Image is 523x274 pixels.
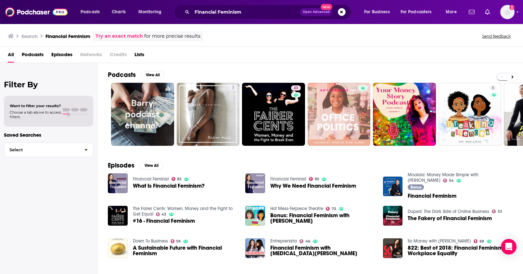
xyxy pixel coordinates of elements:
a: Financial Feminist [133,176,169,182]
span: Financial Feminism with [MEDICAL_DATA][PERSON_NAME] [270,245,375,256]
a: 43 [291,85,301,91]
a: 54 [443,179,454,182]
a: Moolala: Money Made Simple with Bruce Sellery [408,172,478,183]
h2: Episodes [108,161,134,169]
a: What Is Financial Feminism? [133,183,205,189]
span: 46 [305,240,310,243]
img: What Is Financial Feminism? [108,173,128,193]
input: Search podcasts, credits, & more... [192,7,300,17]
span: 5 [492,85,494,92]
span: For Podcasters [401,7,432,17]
img: Financial Feminism with Alli McCartney [245,238,265,258]
span: New [321,4,332,10]
a: Show notifications dropdown [466,6,477,18]
span: A Sustainable Future with Financial Feminism [133,245,238,256]
a: Why We Need Financial Feminism [270,183,356,189]
img: Financial Feminism [383,177,403,196]
span: Choose a tab above to access filters. [10,110,61,119]
span: Select [4,148,79,152]
img: A Sustainable Future with Financial Feminism [108,238,128,258]
button: open menu [441,7,465,17]
span: Charts [112,7,126,17]
p: Saved Searches [4,132,93,138]
span: 43 [294,85,298,92]
button: open menu [396,7,441,17]
a: 46 [300,239,310,243]
a: 82 [172,177,182,181]
div: Search podcasts, credits, & more... [180,5,357,19]
a: The Fakery of Financial Feminism [408,216,492,221]
a: Hot Mess-Terpiece Theatre [270,206,323,211]
a: Podcasts [22,49,44,63]
img: User Profile [500,5,515,19]
h2: Podcasts [108,71,136,79]
button: Open AdvancedNew [300,8,333,16]
img: Why We Need Financial Feminism [245,173,265,193]
a: Financial Feminism [408,193,456,199]
a: Entreprenista [270,238,297,244]
span: Credits [110,49,127,63]
span: Open Advanced [303,10,330,14]
h2: Filter By [4,80,93,89]
a: 5 [489,85,497,91]
span: Networks [80,49,102,63]
span: 82 [177,178,181,181]
span: 82 [315,178,319,181]
button: View All [141,71,164,79]
a: The Fairer Cents: Women, Money and the Fight to Get Equal [133,206,233,217]
a: #16 - Financial Feminism [108,206,128,226]
a: Bonus: Financial Feminism with Tori Dunlap [270,213,375,224]
span: Want to filter your results? [10,104,61,108]
a: Charts [108,7,130,17]
a: All [8,49,14,63]
span: 43 [161,213,166,216]
a: 69 [474,239,484,243]
button: Send feedback [480,33,513,39]
a: 822: Best of 2018: Financial Feminism & Workplace Equality [383,238,403,258]
a: Try an exact match [96,32,143,40]
a: 59 [171,239,181,243]
button: open menu [360,7,398,17]
a: Financial Feminist [270,176,306,182]
span: 73 [332,207,336,210]
button: Show profile menu [500,5,515,19]
span: 54 [449,179,454,182]
a: 82 [309,177,319,181]
img: Podchaser - Follow, Share and Rate Podcasts [5,6,68,18]
a: 822: Best of 2018: Financial Feminism & Workplace Equality [408,245,513,256]
a: Episodes [51,49,72,63]
a: Show notifications dropdown [482,6,492,18]
a: 43 [242,83,305,146]
span: Monitoring [138,7,161,17]
a: So Money with Farnoosh Torabi [408,238,471,244]
span: Logged in as kochristina [500,5,515,19]
img: The Fakery of Financial Feminism [383,206,403,226]
a: Duped: The Dark Side of Online Business [408,209,489,214]
a: 43 [156,212,167,216]
span: Podcasts [81,7,100,17]
a: Lists [134,49,144,63]
h3: Search [21,33,38,39]
a: 5 [439,83,502,146]
a: 7 [229,85,237,91]
img: Bonus: Financial Feminism with Tori Dunlap [245,206,265,226]
span: 52 [498,210,502,213]
div: Open Intercom Messenger [501,239,517,255]
h3: Financial Feminism [45,33,90,39]
svg: Add a profile image [509,5,515,10]
a: EpisodesView All [108,161,163,169]
span: 69 [479,240,484,243]
a: #16 - Financial Feminism [133,218,195,224]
